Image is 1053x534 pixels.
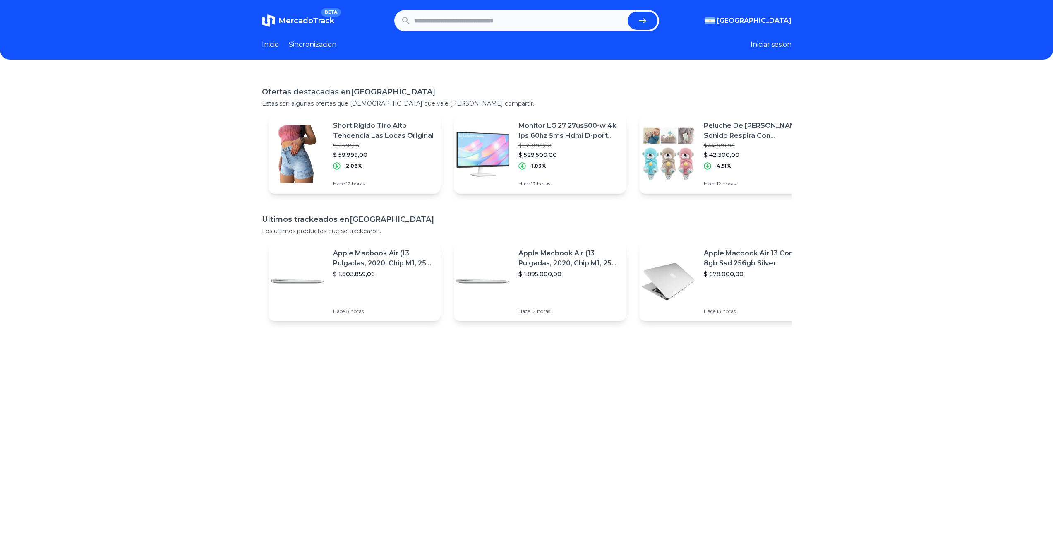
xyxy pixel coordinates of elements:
[333,270,434,278] p: $ 1.803.859,06
[262,86,792,98] h1: Ofertas destacadas en [GEOGRAPHIC_DATA]
[333,142,434,149] p: $ 61.258,98
[262,14,334,27] a: MercadoTrackBETA
[454,114,626,194] a: Featured imageMonitor LG 27 27us500-w 4k Ips 60hz 5ms Hdmi D-port Color Blanco$ 535.000,00$ 529.5...
[639,253,697,310] img: Featured image
[518,180,619,187] p: Hace 12 horas
[518,151,619,159] p: $ 529.500,00
[518,121,619,141] p: Monitor LG 27 27us500-w 4k Ips 60hz 5ms Hdmi D-port Color Blanco
[333,121,434,141] p: Short Rígido Tiro Alto Tendencia Las Locas Original
[262,214,792,225] h1: Ultimos trackeados en [GEOGRAPHIC_DATA]
[269,242,441,321] a: Featured imageApple Macbook Air (13 Pulgadas, 2020, Chip M1, 256 Gb De Ssd, 8 Gb De Ram) - Plata$...
[262,40,279,50] a: Inicio
[639,114,811,194] a: Featured imagePeluche De [PERSON_NAME] Sonido Respira Con Movimient Para Bebés$ 44.300,00$ 42.300...
[278,16,334,25] span: MercadoTrack
[321,8,341,17] span: BETA
[704,142,805,149] p: $ 44.300,00
[704,180,805,187] p: Hace 12 horas
[269,125,326,183] img: Featured image
[454,242,626,321] a: Featured imageApple Macbook Air (13 Pulgadas, 2020, Chip M1, 256 Gb De Ssd, 8 Gb De Ram) - Plata$...
[269,114,441,194] a: Featured imageShort Rígido Tiro Alto Tendencia Las Locas Original$ 61.258,98$ 59.999,00-2,06%Hace...
[704,151,805,159] p: $ 42.300,00
[333,308,434,315] p: Hace 8 horas
[704,308,805,315] p: Hace 13 horas
[333,248,434,268] p: Apple Macbook Air (13 Pulgadas, 2020, Chip M1, 256 Gb De Ssd, 8 Gb De Ram) - Plata
[518,308,619,315] p: Hace 12 horas
[262,14,275,27] img: MercadoTrack
[529,163,547,169] p: -1,03%
[639,125,697,183] img: Featured image
[454,125,512,183] img: Featured image
[262,227,792,235] p: Los ultimos productos que se trackearon.
[518,248,619,268] p: Apple Macbook Air (13 Pulgadas, 2020, Chip M1, 256 Gb De Ssd, 8 Gb De Ram) - Plata
[639,242,811,321] a: Featured imageApple Macbook Air 13 Core I5 8gb Ssd 256gb Silver$ 678.000,00Hace 13 horas
[262,99,792,108] p: Estas son algunas ofertas que [DEMOGRAPHIC_DATA] que vale [PERSON_NAME] compartir.
[333,180,434,187] p: Hace 12 horas
[333,151,434,159] p: $ 59.999,00
[751,40,792,50] button: Iniciar sesion
[454,253,512,310] img: Featured image
[705,16,792,26] button: [GEOGRAPHIC_DATA]
[518,142,619,149] p: $ 535.000,00
[705,17,715,24] img: Argentina
[518,270,619,278] p: $ 1.895.000,00
[269,253,326,310] img: Featured image
[704,270,805,278] p: $ 678.000,00
[344,163,362,169] p: -2,06%
[289,40,336,50] a: Sincronizacion
[715,163,732,169] p: -4,51%
[704,248,805,268] p: Apple Macbook Air 13 Core I5 8gb Ssd 256gb Silver
[704,121,805,141] p: Peluche De [PERSON_NAME] Sonido Respira Con Movimient Para Bebés
[717,16,792,26] span: [GEOGRAPHIC_DATA]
